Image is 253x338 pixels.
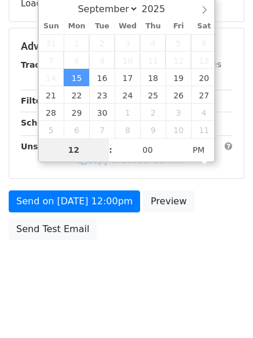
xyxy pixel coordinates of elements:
span: Click to toggle [183,138,215,161]
span: September 4, 2025 [140,34,166,52]
span: September 11, 2025 [140,52,166,69]
span: October 4, 2025 [191,104,217,121]
span: October 9, 2025 [140,121,166,138]
input: Hour [39,138,109,161]
span: September 15, 2025 [64,69,89,86]
strong: Filters [21,96,50,105]
span: September 12, 2025 [166,52,191,69]
span: September 27, 2025 [191,86,217,104]
span: October 8, 2025 [115,121,140,138]
a: Send Test Email [9,218,97,240]
span: Sat [191,23,217,30]
span: October 6, 2025 [64,121,89,138]
span: September 5, 2025 [166,34,191,52]
span: September 18, 2025 [140,69,166,86]
a: Preview [143,190,194,212]
span: September 6, 2025 [191,34,217,52]
a: Copy unsubscribe link [78,155,182,166]
span: September 26, 2025 [166,86,191,104]
span: October 5, 2025 [39,121,64,138]
a: Send on [DATE] 12:00pm [9,190,140,212]
span: September 14, 2025 [39,69,64,86]
input: Minute [112,138,183,161]
span: October 2, 2025 [140,104,166,121]
h5: Advanced [21,40,232,53]
span: September 28, 2025 [39,104,64,121]
strong: Schedule [21,118,63,127]
strong: Unsubscribe [21,142,78,151]
span: August 31, 2025 [39,34,64,52]
span: October 10, 2025 [166,121,191,138]
span: September 29, 2025 [64,104,89,121]
span: September 16, 2025 [89,69,115,86]
span: October 11, 2025 [191,121,217,138]
span: September 21, 2025 [39,86,64,104]
span: September 3, 2025 [115,34,140,52]
span: October 3, 2025 [166,104,191,121]
span: September 22, 2025 [64,86,89,104]
span: Fri [166,23,191,30]
span: September 10, 2025 [115,52,140,69]
strong: Tracking [21,60,60,69]
span: Sun [39,23,64,30]
span: September 20, 2025 [191,69,217,86]
span: September 23, 2025 [89,86,115,104]
span: Tue [89,23,115,30]
span: September 13, 2025 [191,52,217,69]
span: September 19, 2025 [166,69,191,86]
span: September 1, 2025 [64,34,89,52]
span: October 7, 2025 [89,121,115,138]
iframe: Chat Widget [195,282,253,338]
span: September 9, 2025 [89,52,115,69]
span: September 7, 2025 [39,52,64,69]
span: : [109,138,112,161]
input: Year [138,3,180,14]
span: Wed [115,23,140,30]
span: September 30, 2025 [89,104,115,121]
span: September 25, 2025 [140,86,166,104]
span: October 1, 2025 [115,104,140,121]
span: September 8, 2025 [64,52,89,69]
span: September 2, 2025 [89,34,115,52]
span: Mon [64,23,89,30]
span: Thu [140,23,166,30]
span: September 24, 2025 [115,86,140,104]
span: September 17, 2025 [115,69,140,86]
